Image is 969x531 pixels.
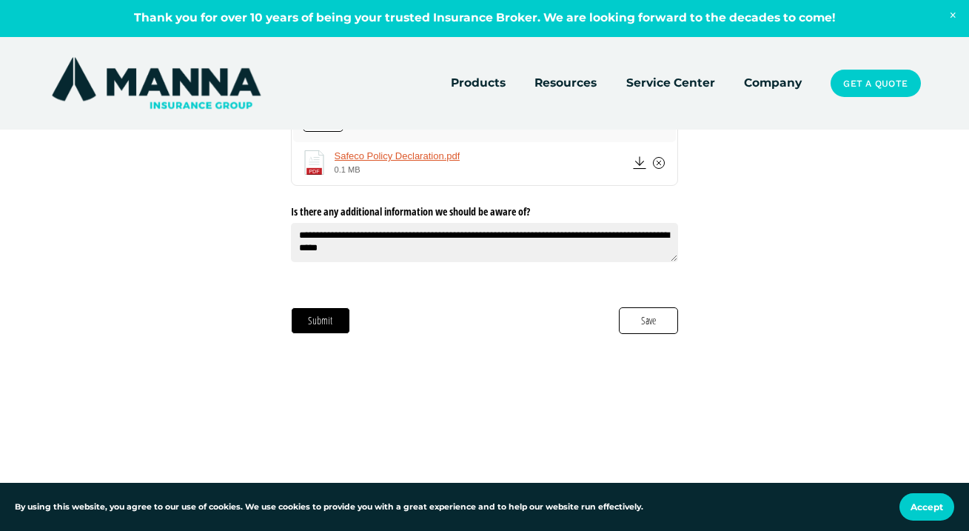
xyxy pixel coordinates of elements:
[899,493,954,521] button: Accept
[309,30,395,47] span: Add Investment Property
[744,73,802,93] a: Company
[291,199,679,218] label: Is there any additional information we should be aware of?
[451,73,506,93] a: folder dropdown
[335,150,460,163] a: Safeco Policy Declaration.pdf
[651,155,667,171] button: Remove Safeco Policy Declaration.pdf
[831,70,921,97] a: Get a Quote
[640,313,657,329] span: Save
[303,108,343,132] button: Upload
[291,72,679,91] label: Upload a copy of your current coverages (Declaration pages)
[310,112,336,128] span: Upload
[349,113,423,127] span: or drag files here.
[451,74,506,93] span: Products
[911,501,943,512] span: Accept
[48,54,264,112] img: Manna Insurance Group
[335,164,460,176] div: 0.1 MB
[291,307,350,334] button: Submit
[307,313,333,329] span: Submit
[15,501,643,513] p: By using this website, you agree to our use of cookies. We use cookies to provide you with a grea...
[619,307,678,334] button: Save
[631,155,648,171] button: Download Safeco Policy Declaration.pdf
[534,73,597,93] a: folder dropdown
[309,168,321,175] text: pdf
[534,74,597,93] span: Resources
[291,27,401,50] button: Add Investment Property
[626,73,715,93] a: Service Center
